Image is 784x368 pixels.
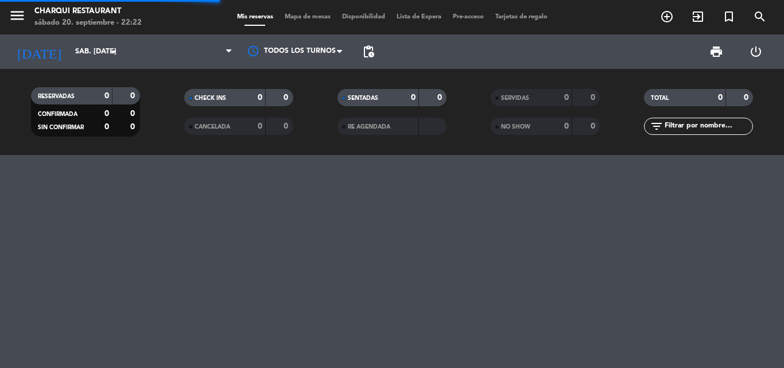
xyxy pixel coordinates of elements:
strong: 0 [104,110,109,118]
i: exit_to_app [691,10,705,24]
span: CONFIRMADA [38,111,77,117]
strong: 0 [104,123,109,131]
strong: 0 [130,92,137,100]
i: search [753,10,767,24]
strong: 0 [130,110,137,118]
span: CHECK INS [195,95,226,101]
strong: 0 [258,122,262,130]
span: Mis reservas [231,14,279,20]
i: turned_in_not [722,10,736,24]
strong: 0 [284,122,290,130]
strong: 0 [104,92,109,100]
strong: 0 [284,94,290,102]
strong: 0 [437,94,444,102]
strong: 0 [744,94,751,102]
button: menu [9,7,26,28]
div: Charqui Restaurant [34,6,142,17]
span: TOTAL [651,95,669,101]
i: [DATE] [9,39,69,64]
i: filter_list [650,119,663,133]
strong: 0 [130,123,137,131]
span: pending_actions [362,45,375,59]
span: NO SHOW [501,124,530,130]
div: LOG OUT [736,34,775,69]
input: Filtrar por nombre... [663,120,752,133]
i: add_circle_outline [660,10,674,24]
i: menu [9,7,26,24]
span: RE AGENDADA [348,124,390,130]
span: Pre-acceso [447,14,490,20]
strong: 0 [411,94,416,102]
strong: 0 [258,94,262,102]
span: Lista de Espera [391,14,447,20]
span: RESERVADAS [38,94,75,99]
span: Mapa de mesas [279,14,336,20]
span: Tarjetas de regalo [490,14,553,20]
strong: 0 [718,94,723,102]
strong: 0 [564,94,569,102]
strong: 0 [591,122,597,130]
span: print [709,45,723,59]
i: power_settings_new [749,45,763,59]
strong: 0 [591,94,597,102]
strong: 0 [564,122,569,130]
span: SERVIDAS [501,95,529,101]
span: CANCELADA [195,124,230,130]
i: arrow_drop_down [107,45,121,59]
span: SENTADAS [348,95,378,101]
span: Disponibilidad [336,14,391,20]
div: sábado 20. septiembre - 22:22 [34,17,142,29]
span: SIN CONFIRMAR [38,125,84,130]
